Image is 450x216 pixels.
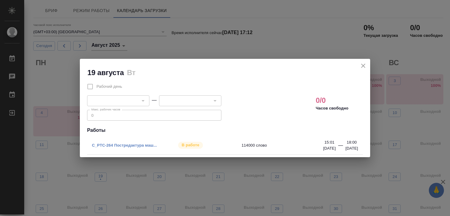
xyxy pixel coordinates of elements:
[323,145,336,151] p: [DATE]
[359,61,368,70] button: close
[242,142,327,148] span: 114000 слово
[345,145,358,151] p: [DATE]
[127,68,135,77] h2: Вт
[152,97,157,104] div: —
[324,139,334,145] p: 15:01
[338,142,343,151] div: —
[92,143,157,148] a: C_PTC-264 Постредактура маш...
[87,68,124,77] h2: 19 августа
[316,96,326,105] h2: 0/0
[316,105,348,111] p: Часов свободно
[182,142,199,148] p: В работе
[347,139,357,145] p: 18:00
[96,84,122,90] span: Рабочий день
[87,127,363,134] h4: Работы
